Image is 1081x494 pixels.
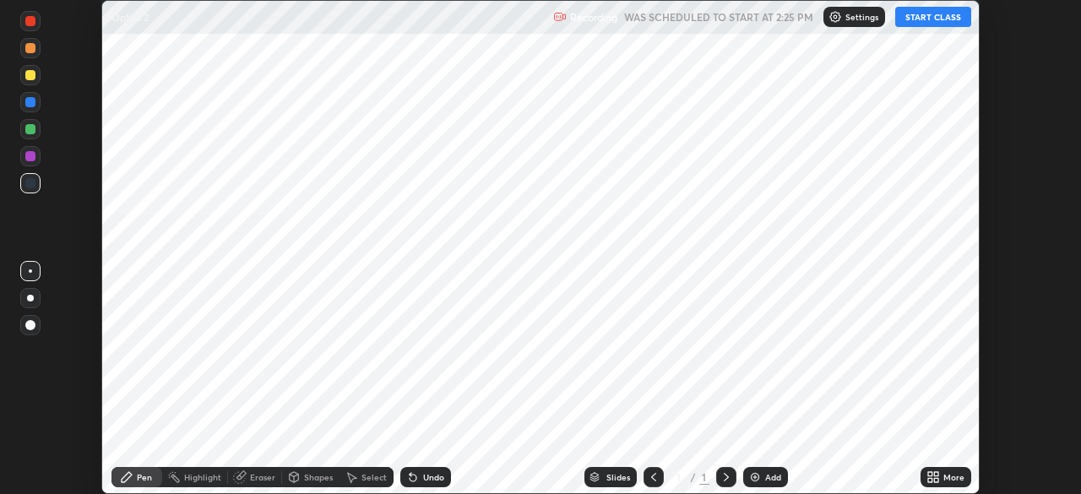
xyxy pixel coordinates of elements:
div: Highlight [184,473,221,481]
div: Add [765,473,781,481]
h5: WAS SCHEDULED TO START AT 2:25 PM [624,9,813,24]
p: Recording [570,11,617,24]
div: Undo [423,473,444,481]
div: Shapes [304,473,333,481]
button: START CLASS [895,7,971,27]
div: / [691,472,696,482]
div: Slides [606,473,630,481]
div: Eraser [250,473,275,481]
div: 1 [699,470,709,485]
img: class-settings-icons [828,10,842,24]
div: Select [361,473,387,481]
div: Pen [137,473,152,481]
p: Optics 2 [111,10,149,24]
div: 1 [671,472,687,482]
p: Settings [845,13,878,21]
img: recording.375f2c34.svg [553,10,567,24]
img: add-slide-button [748,470,762,484]
div: More [943,473,964,481]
